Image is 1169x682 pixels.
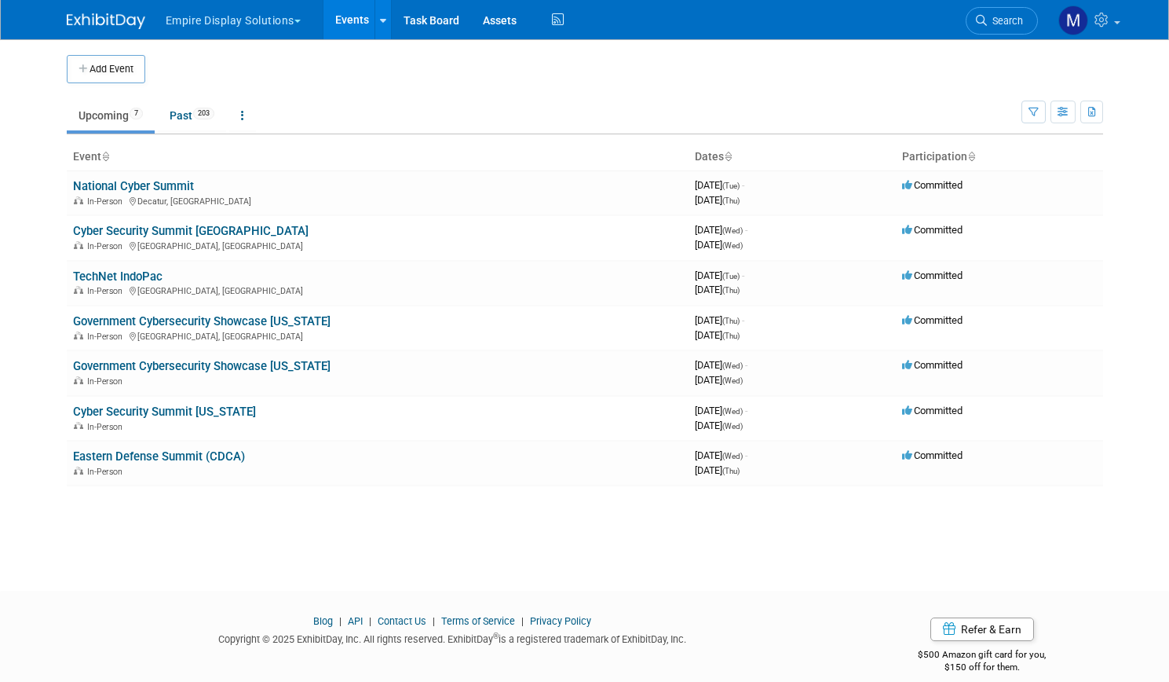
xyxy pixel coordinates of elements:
span: (Tue) [722,181,740,190]
span: Committed [902,314,963,326]
a: Upcoming7 [67,101,155,130]
span: Committed [902,449,963,461]
span: (Wed) [722,226,743,235]
a: Privacy Policy [530,615,591,627]
span: 203 [193,108,214,119]
span: (Wed) [722,361,743,370]
a: Sort by Event Name [101,150,109,163]
span: [DATE] [695,449,747,461]
span: (Thu) [722,467,740,475]
span: Committed [902,269,963,281]
span: [DATE] [695,405,747,416]
span: In-Person [87,422,127,432]
sup: ® [493,632,499,640]
img: In-Person Event [74,376,83,384]
span: [DATE] [695,224,747,236]
th: Participation [896,144,1103,170]
span: [DATE] [695,284,740,295]
span: (Wed) [722,407,743,416]
a: Terms of Service [441,615,515,627]
span: Committed [902,224,963,236]
a: Past203 [158,101,226,130]
span: - [745,405,747,416]
a: Search [966,7,1038,35]
span: (Wed) [722,452,743,460]
img: Matt h [1058,5,1088,35]
span: [DATE] [695,239,743,251]
span: In-Person [87,376,127,387]
th: Dates [689,144,896,170]
a: Cyber Security Summit [GEOGRAPHIC_DATA] [73,224,309,238]
span: In-Person [87,196,127,207]
img: ExhibitDay [67,13,145,29]
span: Committed [902,405,963,416]
a: API [348,615,363,627]
span: [DATE] [695,464,740,476]
a: Cyber Security Summit [US_STATE] [73,405,256,419]
a: National Cyber Summit [73,179,194,193]
span: | [365,615,375,627]
div: [GEOGRAPHIC_DATA], [GEOGRAPHIC_DATA] [73,329,682,342]
span: (Thu) [722,196,740,205]
span: - [745,224,747,236]
span: (Wed) [722,422,743,431]
span: | [517,615,528,627]
span: - [742,314,744,326]
span: (Wed) [722,241,743,250]
div: $150 off for them. [861,661,1103,674]
span: 7 [130,108,143,119]
span: (Thu) [722,286,740,295]
span: In-Person [87,332,127,342]
th: Event [67,144,689,170]
span: (Thu) [722,317,740,325]
div: [GEOGRAPHIC_DATA], [GEOGRAPHIC_DATA] [73,239,682,251]
span: Search [987,15,1023,27]
img: In-Person Event [74,286,83,294]
span: In-Person [87,467,127,477]
span: [DATE] [695,179,744,191]
span: | [335,615,345,627]
span: In-Person [87,241,127,251]
img: In-Person Event [74,467,83,475]
img: In-Person Event [74,241,83,249]
span: (Tue) [722,272,740,280]
a: Eastern Defense Summit (CDCA) [73,449,245,464]
span: | [429,615,439,627]
span: [DATE] [695,314,744,326]
a: Government Cybersecurity Showcase [US_STATE] [73,359,331,373]
span: [DATE] [695,359,747,371]
a: Contact Us [378,615,426,627]
img: In-Person Event [74,422,83,430]
span: (Wed) [722,376,743,385]
a: TechNet IndoPac [73,269,163,284]
a: Blog [313,615,333,627]
span: [DATE] [695,269,744,281]
span: Committed [902,359,963,371]
img: In-Person Event [74,332,83,339]
img: In-Person Event [74,196,83,204]
a: Refer & Earn [930,618,1034,641]
div: $500 Amazon gift card for you, [861,638,1103,674]
span: - [742,269,744,281]
a: Government Cybersecurity Showcase [US_STATE] [73,314,331,328]
span: - [745,449,747,461]
button: Add Event [67,55,145,83]
div: Decatur, [GEOGRAPHIC_DATA] [73,194,682,207]
span: (Thu) [722,332,740,340]
div: [GEOGRAPHIC_DATA], [GEOGRAPHIC_DATA] [73,284,682,296]
span: [DATE] [695,420,743,431]
a: Sort by Start Date [724,150,732,163]
span: [DATE] [695,194,740,206]
span: In-Person [87,286,127,296]
span: [DATE] [695,329,740,341]
span: - [742,179,744,191]
span: [DATE] [695,374,743,386]
span: Committed [902,179,963,191]
span: - [745,359,747,371]
div: Copyright © 2025 ExhibitDay, Inc. All rights reserved. ExhibitDay is a registered trademark of Ex... [67,629,838,647]
a: Sort by Participation Type [967,150,975,163]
